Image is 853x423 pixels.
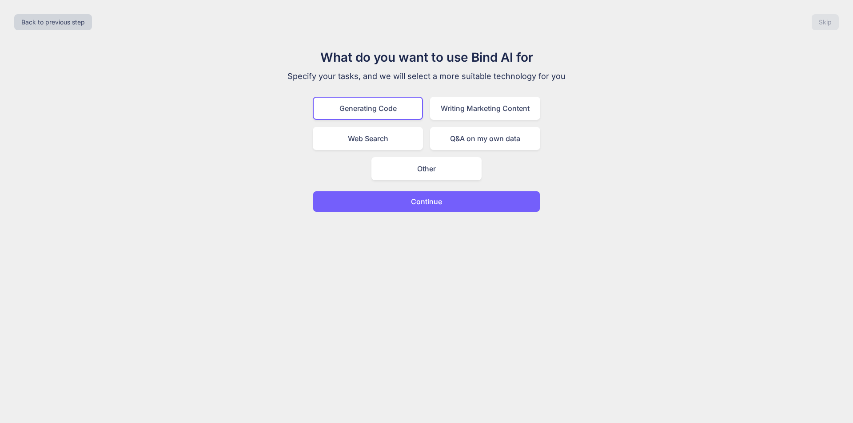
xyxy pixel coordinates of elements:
button: Skip [812,14,839,30]
h1: What do you want to use Bind AI for [277,48,576,67]
p: Continue [411,196,442,207]
button: Back to previous step [14,14,92,30]
div: Writing Marketing Content [430,97,540,120]
p: Specify your tasks, and we will select a more suitable technology for you [277,70,576,83]
div: Generating Code [313,97,423,120]
div: Q&A on my own data [430,127,540,150]
div: Other [371,157,482,180]
div: Web Search [313,127,423,150]
button: Continue [313,191,540,212]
